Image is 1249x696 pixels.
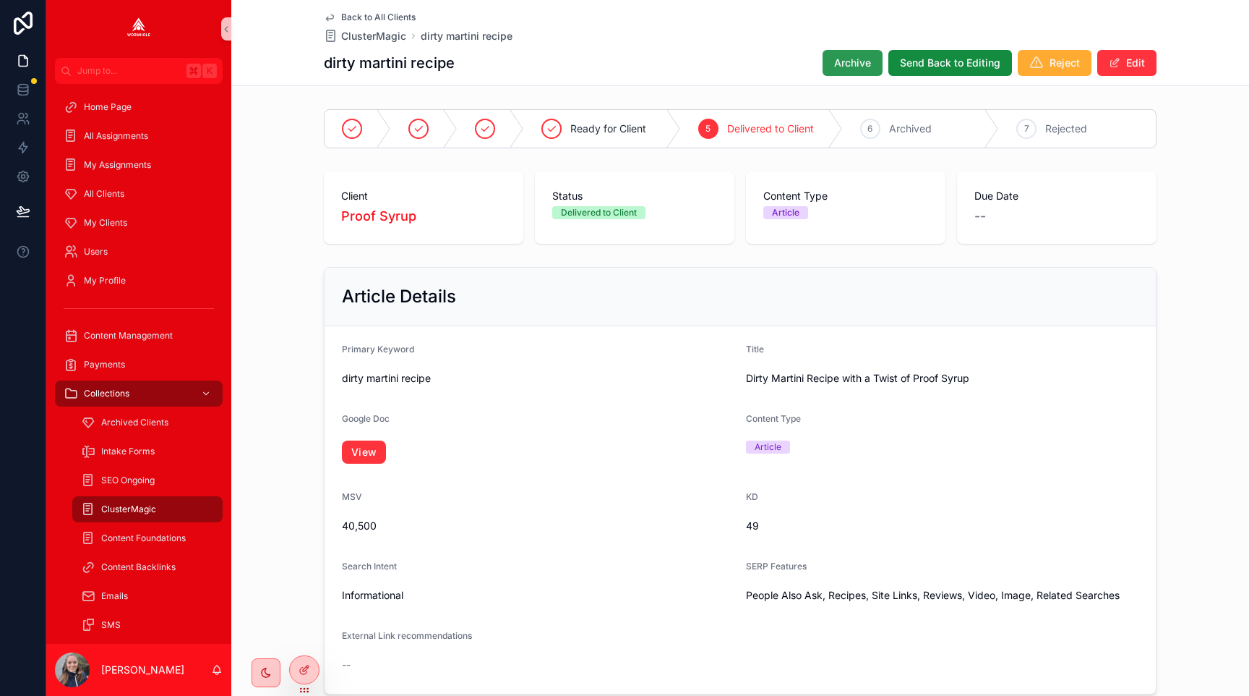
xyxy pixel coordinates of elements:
a: My Assignments [55,152,223,178]
button: Reject [1018,50,1091,76]
span: Dirty Martini Recipe with a Twist of Proof Syrup [746,371,1138,386]
h2: Article Details [342,285,456,308]
button: Send Back to Editing [888,50,1012,76]
a: All Clients [55,181,223,207]
span: Jump to... [77,65,181,77]
span: SEO Ongoing [101,475,155,486]
span: Intake Forms [101,446,155,457]
button: Jump to...K [55,58,223,84]
a: My Clients [55,210,223,236]
span: 5 [705,123,711,135]
span: KD [746,491,758,502]
span: Archived Clients [101,417,168,428]
span: Search Intent [342,561,397,572]
div: Delivered to Client [561,206,637,219]
div: scrollable content [46,84,231,644]
span: Emails [101,590,128,602]
img: App logo [127,17,150,41]
span: All Clients [84,188,124,200]
span: Content Type [746,413,801,424]
a: Home Page [55,94,223,120]
span: Back to All Clients [341,12,416,23]
span: ClusterMagic [341,29,406,43]
span: Primary Keyword [342,344,414,355]
span: Title [746,344,764,355]
a: dirty martini recipe [421,29,512,43]
div: Article [772,206,799,219]
span: Rejected [1045,122,1087,136]
span: 49 [746,519,1138,533]
span: Delivered to Client [727,122,814,136]
span: K [204,65,215,77]
span: Content Management [84,330,173,341]
a: ClusterMagic [324,29,406,43]
span: -- [342,658,351,672]
a: Content Foundations [72,525,223,551]
span: ClusterMagic [101,504,156,515]
a: Content Backlinks [72,554,223,580]
span: Due Date [974,189,1139,203]
button: Archive [823,50,883,76]
span: My Profile [84,275,126,287]
span: 7 [1024,123,1029,135]
span: SERP Features [746,561,807,572]
a: SMS [72,612,223,638]
a: All Assignments [55,123,223,149]
span: Client [341,189,506,203]
h1: dirty martini recipe [324,53,455,73]
span: Google Doc [342,413,390,424]
a: Content Management [55,323,223,349]
span: Content Backlinks [101,561,176,573]
span: Ready for Client [570,122,646,136]
span: Informational [342,588,734,603]
a: Payments [55,352,223,378]
a: ClusterMagic [72,496,223,522]
span: dirty martini recipe [342,371,734,386]
span: Payments [84,359,125,370]
span: SMS [101,619,121,631]
a: My Profile [55,268,223,294]
span: Status [552,189,717,203]
span: 40,500 [342,519,734,533]
p: [PERSON_NAME] [101,663,184,677]
button: Edit [1097,50,1156,76]
span: Content Type [763,189,928,203]
span: -- [974,206,986,226]
span: Archive [834,56,871,70]
span: All Assignments [84,130,148,142]
span: My Clients [84,217,127,229]
span: Users [84,246,108,258]
a: Collections [55,381,223,407]
span: 6 [867,123,872,135]
a: Emails [72,583,223,609]
span: Collections [84,388,129,399]
span: MSV [342,491,362,502]
div: Article [755,441,781,454]
a: Archived Clients [72,409,223,436]
span: Archived [889,122,932,136]
span: Home Page [84,101,132,113]
a: Intake Forms [72,438,223,464]
span: People Also Ask, Recipes, Site Links, Reviews, Video, Image, Related Searches [746,588,1138,603]
span: Reject [1050,56,1080,70]
a: Back to All Clients [324,12,416,23]
span: External Link recommendations [342,630,472,641]
span: Content Foundations [101,532,186,544]
a: SEO Ongoing [72,467,223,493]
a: View [342,441,386,464]
a: Proof Syrup [341,206,416,226]
span: My Assignments [84,159,151,171]
span: Send Back to Editing [900,56,1000,70]
a: Users [55,239,223,265]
